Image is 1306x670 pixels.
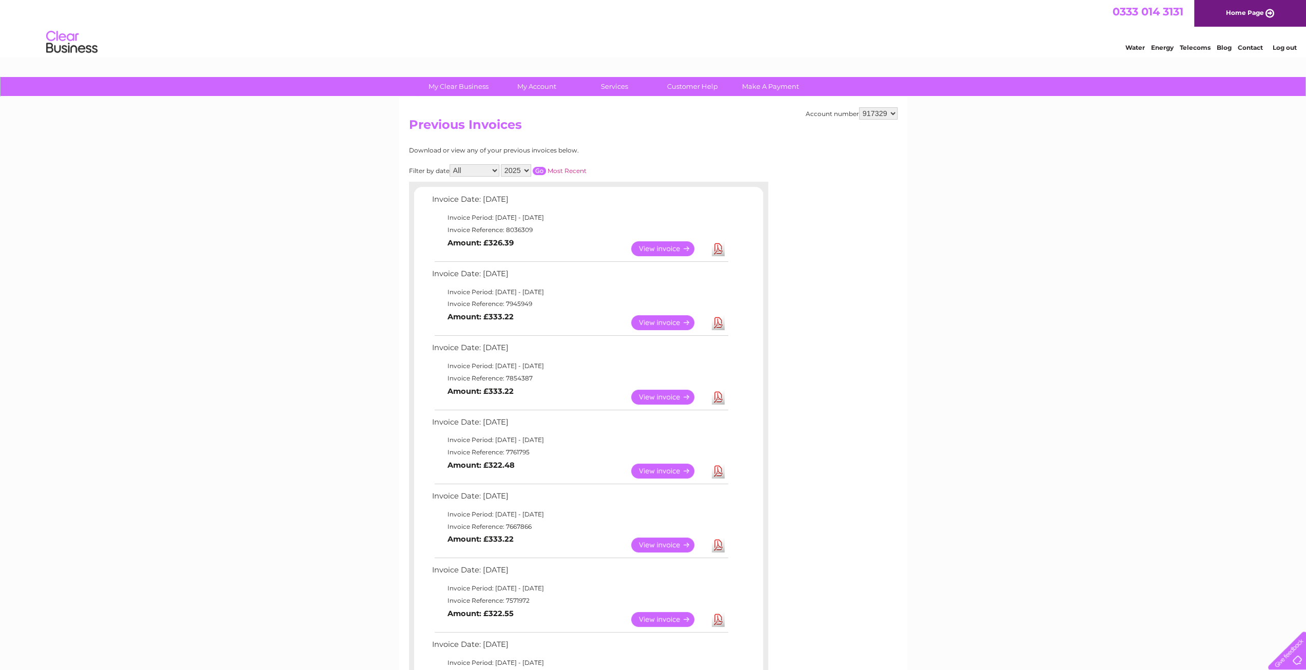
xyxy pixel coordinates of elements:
td: Invoice Reference: 7761795 [430,446,730,458]
b: Amount: £326.39 [447,238,514,247]
b: Amount: £322.55 [447,609,514,618]
td: Invoice Date: [DATE] [430,489,730,508]
h2: Previous Invoices [409,118,898,137]
td: Invoice Date: [DATE] [430,563,730,582]
td: Invoice Reference: 7945949 [430,298,730,310]
td: Invoice Date: [DATE] [430,415,730,434]
td: Invoice Period: [DATE] - [DATE] [430,434,730,446]
a: Most Recent [548,167,587,175]
a: 0333 014 3131 [1113,5,1183,18]
a: View [631,538,707,552]
td: Invoice Period: [DATE] - [DATE] [430,508,730,521]
a: Download [712,612,725,627]
td: Invoice Date: [DATE] [430,193,730,212]
div: Filter by date [409,164,678,177]
a: Water [1125,44,1145,51]
a: View [631,464,707,478]
td: Invoice Date: [DATE] [430,341,730,360]
a: View [631,315,707,330]
a: Download [712,464,725,478]
td: Invoice Period: [DATE] - [DATE] [430,286,730,298]
td: Invoice Reference: 7667866 [430,521,730,533]
a: Contact [1238,44,1263,51]
a: Download [712,241,725,256]
td: Invoice Period: [DATE] - [DATE] [430,657,730,669]
a: Download [712,315,725,330]
a: Energy [1151,44,1174,51]
td: Invoice Date: [DATE] [430,267,730,286]
td: Invoice Date: [DATE] [430,638,730,657]
a: My Account [494,77,579,96]
div: Clear Business is a trading name of Verastar Limited (registered in [GEOGRAPHIC_DATA] No. 3667643... [411,6,896,50]
a: Log out [1272,44,1296,51]
a: Services [572,77,657,96]
a: View [631,612,707,627]
a: My Clear Business [416,77,501,96]
td: Invoice Period: [DATE] - [DATE] [430,212,730,224]
img: logo.png [46,27,98,58]
a: Download [712,390,725,405]
a: Customer Help [650,77,735,96]
div: Download or view any of your previous invoices below. [409,147,678,154]
td: Invoice Reference: 8036309 [430,224,730,236]
a: View [631,241,707,256]
td: Invoice Reference: 7571972 [430,595,730,607]
a: Download [712,538,725,552]
a: View [631,390,707,405]
a: Telecoms [1180,44,1211,51]
td: Invoice Reference: 7854387 [430,372,730,385]
b: Amount: £322.48 [447,461,515,470]
td: Invoice Period: [DATE] - [DATE] [430,360,730,372]
b: Amount: £333.22 [447,387,514,396]
a: Make A Payment [728,77,813,96]
a: Blog [1217,44,1232,51]
b: Amount: £333.22 [447,534,514,544]
b: Amount: £333.22 [447,312,514,321]
td: Invoice Period: [DATE] - [DATE] [430,582,730,595]
div: Account number [806,107,898,120]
